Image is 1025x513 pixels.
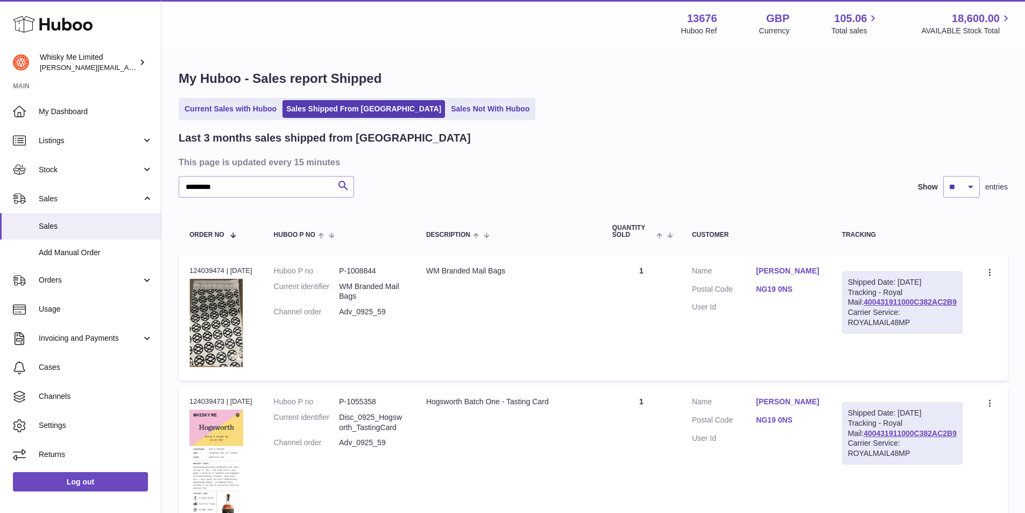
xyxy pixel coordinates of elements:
span: 18,600.00 [952,11,1000,26]
div: Huboo Ref [681,26,717,36]
div: Tracking - Royal Mail: [842,271,963,334]
label: Show [918,182,938,192]
span: entries [985,182,1008,192]
dt: Huboo P no [274,266,340,276]
div: Tracking [842,231,963,238]
span: Settings [39,420,153,431]
a: 400431911000C382AC2B9 [864,298,957,306]
strong: 13676 [687,11,717,26]
dt: Huboo P no [274,397,340,407]
a: Sales Shipped From [GEOGRAPHIC_DATA] [282,100,445,118]
div: 124039473 | [DATE] [189,397,252,406]
img: 1725358317.png [189,279,243,367]
a: Current Sales with Huboo [181,100,280,118]
dt: Postal Code [692,415,756,428]
div: 124039474 | [DATE] [189,266,252,276]
div: WM Branded Mail Bags [426,266,591,276]
div: Tracking - Royal Mail: [842,402,963,465]
dd: Adv_0925_59 [339,438,405,448]
dt: User Id [692,302,756,312]
span: Sales [39,221,153,231]
dd: WM Branded Mail Bags [339,282,405,302]
div: Shipped Date: [DATE] [848,408,957,418]
span: Order No [189,231,224,238]
span: 105.06 [834,11,867,26]
dt: User Id [692,433,756,444]
h2: Last 3 months sales shipped from [GEOGRAPHIC_DATA] [179,131,471,145]
dt: Current identifier [274,282,340,302]
div: Whisky Me Limited [40,52,137,73]
span: Description [426,231,470,238]
strong: GBP [766,11,789,26]
span: Sales [39,194,142,204]
img: frances@whiskyshop.com [13,54,29,71]
span: Quantity Sold [612,224,654,238]
dt: Name [692,266,756,279]
dd: Adv_0925_59 [339,307,405,317]
span: My Dashboard [39,107,153,117]
a: [PERSON_NAME] [756,266,820,276]
div: Customer [692,231,821,238]
span: Orders [39,275,142,285]
dt: Channel order [274,307,340,317]
dd: Disc_0925_Hogsworth_TastingCard [339,412,405,433]
div: Carrier Service: ROYALMAIL48MP [848,307,957,328]
span: Add Manual Order [39,248,153,258]
div: Currency [759,26,790,36]
a: [PERSON_NAME] [756,397,820,407]
dt: Current identifier [274,412,340,433]
h3: This page is updated every 15 minutes [179,156,1005,168]
span: [PERSON_NAME][EMAIL_ADDRESS][DOMAIN_NAME] [40,63,216,72]
td: 1 [602,255,681,381]
span: Total sales [831,26,879,36]
div: Shipped Date: [DATE] [848,277,957,287]
span: Channels [39,391,153,402]
a: NG19 0NS [756,415,820,425]
dt: Name [692,397,756,410]
a: 18,600.00 AVAILABLE Stock Total [921,11,1012,36]
a: Log out [13,472,148,491]
dt: Postal Code [692,284,756,297]
a: Sales Not With Huboo [447,100,533,118]
span: Listings [39,136,142,146]
div: Hogsworth Batch One - Tasting Card [426,397,591,407]
div: Carrier Service: ROYALMAIL48MP [848,438,957,459]
span: Returns [39,449,153,460]
a: 105.06 Total sales [831,11,879,36]
span: Invoicing and Payments [39,333,142,343]
dd: P-1055358 [339,397,405,407]
span: AVAILABLE Stock Total [921,26,1012,36]
span: Cases [39,362,153,373]
span: Usage [39,304,153,314]
span: Stock [39,165,142,175]
h1: My Huboo - Sales report Shipped [179,70,1008,87]
a: NG19 0NS [756,284,820,294]
dt: Channel order [274,438,340,448]
dd: P-1008844 [339,266,405,276]
span: Huboo P no [274,231,315,238]
a: 400431911000C382AC2B9 [864,429,957,438]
